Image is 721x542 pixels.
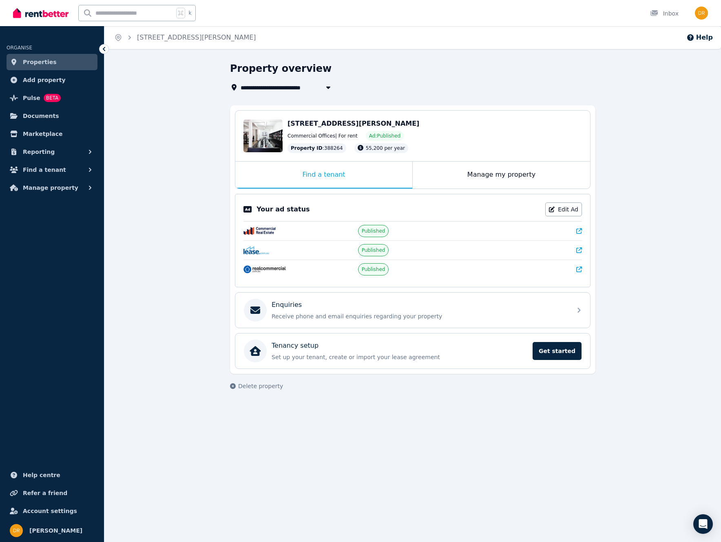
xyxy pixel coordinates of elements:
span: Commercial Offices | For rent [288,133,358,139]
img: Lease.com.au [243,246,269,254]
span: k [188,10,191,16]
a: Refer a friend [7,485,97,501]
div: Find a tenant [235,162,412,189]
span: Add property [23,75,66,85]
p: Set up your tenant, create or import your lease agreement [272,353,528,361]
span: Manage property [23,183,78,193]
span: Find a tenant [23,165,66,175]
button: Delete property [230,382,283,390]
span: Properties [23,57,57,67]
h1: Property overview [230,62,332,75]
span: Marketplace [23,129,62,139]
img: RealCommercial.com.au [243,265,286,273]
p: Receive phone and email enquiries regarding your property [272,312,567,320]
p: Enquiries [272,300,302,310]
span: Documents [23,111,59,121]
a: EnquiriesReceive phone and email enquiries regarding your property [235,293,590,328]
img: RentBetter [13,7,69,19]
a: Marketplace [7,126,97,142]
img: David Roennfeldt [10,524,23,537]
div: Open Intercom Messenger [693,514,713,534]
button: Manage property [7,180,97,196]
span: Delete property [238,382,283,390]
span: [STREET_ADDRESS][PERSON_NAME] [288,120,419,127]
span: Published [362,228,385,234]
span: [PERSON_NAME] [29,526,82,535]
p: Your ad status [257,204,310,214]
button: Find a tenant [7,162,97,178]
span: Published [362,247,385,253]
span: ORGANISE [7,45,32,51]
a: Add property [7,72,97,88]
span: Published [362,266,385,273]
span: Refer a friend [23,488,67,498]
div: Inbox [650,9,679,18]
a: Tenancy setupSet up your tenant, create or import your lease agreementGet started [235,333,590,369]
span: BETA [44,94,61,102]
button: Reporting [7,144,97,160]
span: Property ID [291,145,323,151]
span: Ad: Published [369,133,400,139]
a: PulseBETA [7,90,97,106]
span: Pulse [23,93,40,103]
img: David Roennfeldt [695,7,708,20]
a: Edit Ad [545,202,582,216]
span: Reporting [23,147,55,157]
span: Help centre [23,470,60,480]
nav: Breadcrumb [104,26,266,49]
button: Help [686,33,713,42]
div: : 388264 [288,143,346,153]
span: 55,200 per year [366,145,405,151]
a: Account settings [7,503,97,519]
a: Properties [7,54,97,70]
span: Get started [533,342,582,360]
a: Help centre [7,467,97,483]
p: Tenancy setup [272,341,318,351]
a: [STREET_ADDRESS][PERSON_NAME] [137,33,256,41]
img: CommercialRealEstate.com.au [243,227,276,235]
a: Documents [7,108,97,124]
div: Manage my property [413,162,590,189]
span: Account settings [23,506,77,516]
